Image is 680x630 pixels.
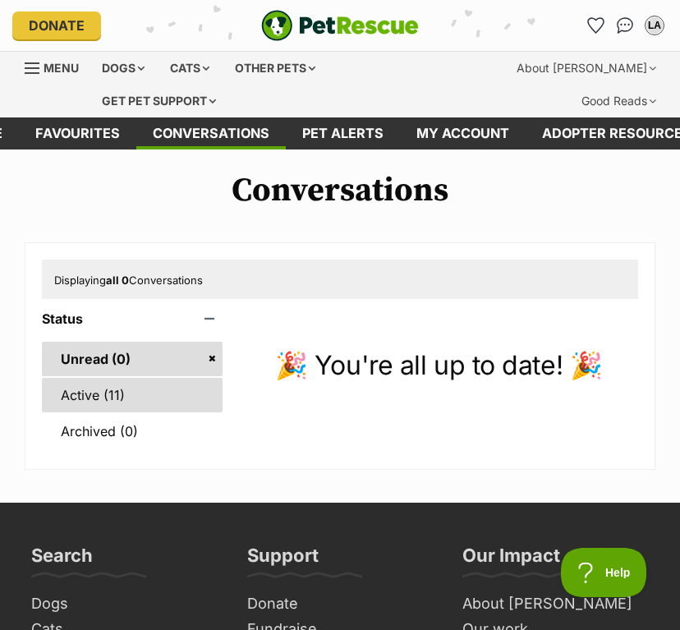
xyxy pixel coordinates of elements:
[223,52,327,85] div: Other pets
[400,117,526,149] a: My account
[25,591,224,617] a: Dogs
[261,10,419,41] img: logo-e224e6f780fb5917bec1dbf3a21bbac754714ae5b6737aabdf751b685950b380.svg
[12,11,101,39] a: Donate
[90,52,156,85] div: Dogs
[582,12,668,39] ul: Account quick links
[42,342,223,376] a: Unread (0)
[612,12,638,39] a: Conversations
[31,544,93,577] h3: Search
[570,85,668,117] div: Good Reads
[25,52,90,81] a: Menu
[646,17,663,34] div: LA
[505,52,668,85] div: About [PERSON_NAME]
[90,85,227,117] div: Get pet support
[247,544,319,577] h3: Support
[261,10,419,41] a: PetRescue
[641,12,668,39] button: My account
[286,117,400,149] a: Pet alerts
[462,544,560,577] h3: Our Impact
[136,117,286,149] a: conversations
[42,311,223,326] header: Status
[617,17,634,34] img: chat-41dd97257d64d25036548639549fe6c8038ab92f7586957e7f3b1b290dea8141.svg
[106,274,129,287] strong: all 0
[19,117,136,149] a: Favourites
[54,274,203,287] span: Displaying Conversations
[561,548,647,597] iframe: Help Scout Beacon - Open
[159,52,221,85] div: Cats
[44,61,79,75] span: Menu
[582,12,609,39] a: Favourites
[42,414,223,448] a: Archived (0)
[241,591,440,617] a: Donate
[239,346,638,385] p: 🎉 You're all up to date! 🎉
[456,591,655,617] a: About [PERSON_NAME]
[42,378,223,412] a: Active (11)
